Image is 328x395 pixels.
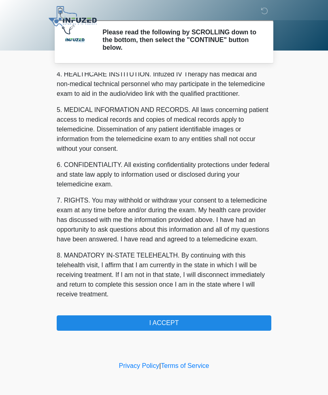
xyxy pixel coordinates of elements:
p: 6. CONFIDENTIALITY. All existing confidentiality protections under federal and state law apply to... [57,160,271,189]
p: 7. RIGHTS. You may withhold or withdraw your consent to a telemedicine exam at any time before an... [57,196,271,244]
a: | [159,362,161,369]
button: I ACCEPT [57,315,271,331]
p: 4. HEALTHCARE INSTITUTION. Infuzed IV Therapy has medical and non-medical technical personnel who... [57,70,271,99]
p: 5. MEDICAL INFORMATION AND RECORDS. All laws concerning patient access to medical records and cop... [57,105,271,154]
a: Terms of Service [161,362,209,369]
a: Privacy Policy [119,362,160,369]
img: Infuzed IV Therapy Logo [49,6,97,34]
p: 8. MANDATORY IN-STATE TELEHEALTH. By continuing with this telehealth visit, I affirm that I am cu... [57,251,271,299]
img: Agent Avatar [63,28,87,53]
